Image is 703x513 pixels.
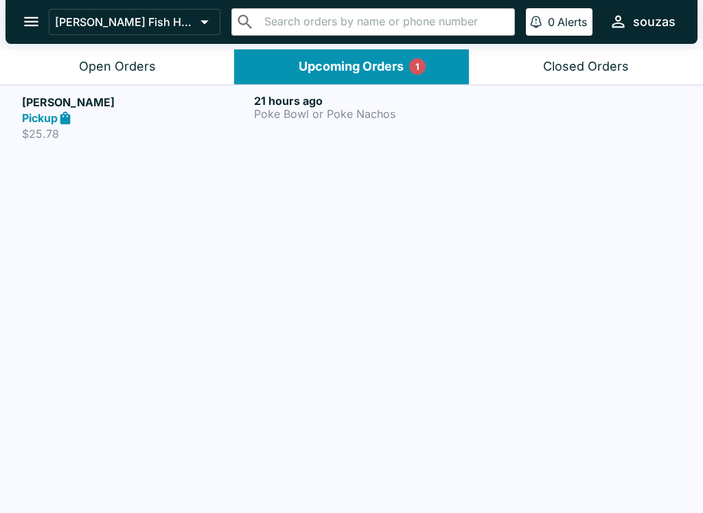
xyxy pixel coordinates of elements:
h6: 21 hours ago [254,94,481,108]
button: open drawer [14,4,49,39]
p: Poke Bowl or Poke Nachos [254,108,481,120]
strong: Pickup [22,111,58,125]
p: $25.78 [22,127,249,141]
div: Open Orders [79,59,156,75]
button: souzas [603,7,681,36]
div: Upcoming Orders [299,59,404,75]
button: [PERSON_NAME] Fish House [49,9,220,35]
input: Search orders by name or phone number [260,12,509,32]
p: [PERSON_NAME] Fish House [55,15,195,29]
p: 1 [415,60,419,73]
p: Alerts [557,15,587,29]
div: Closed Orders [543,59,629,75]
h5: [PERSON_NAME] [22,94,249,110]
p: 0 [548,15,555,29]
div: souzas [633,14,676,30]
